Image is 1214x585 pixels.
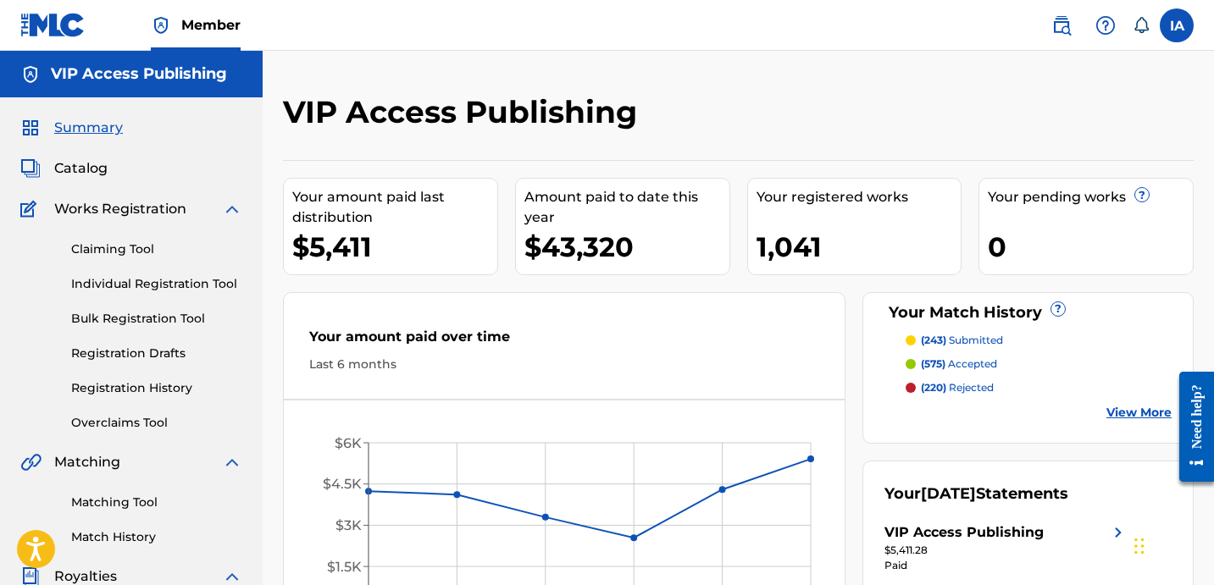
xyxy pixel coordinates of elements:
span: Works Registration [54,199,186,219]
tspan: $1.5K [327,559,362,575]
img: search [1051,15,1072,36]
img: Catalog [20,158,41,179]
img: right chevron icon [1108,522,1128,543]
h5: VIP Access Publishing [51,64,227,84]
tspan: $3K [335,517,362,533]
div: User Menu [1160,8,1194,42]
div: $5,411.28 [884,543,1128,558]
p: submitted [921,333,1003,348]
a: VIP Access Publishingright chevron icon$5,411.28Paid [884,522,1128,573]
div: Help [1089,8,1123,42]
a: Individual Registration Tool [71,275,242,293]
p: rejected [921,380,994,395]
a: Match History [71,528,242,546]
div: Your registered works [757,187,962,207]
span: Catalog [54,158,108,179]
a: SummarySummary [20,118,123,138]
a: CatalogCatalog [20,158,108,179]
span: ? [1135,188,1149,201]
span: (575) [921,357,945,370]
h2: VIP Access Publishing [283,93,646,131]
img: expand [222,452,242,472]
iframe: Resource Center [1167,358,1214,494]
div: Your amount paid last distribution [292,187,497,228]
div: 1,041 [757,228,962,266]
a: Overclaims Tool [71,414,242,432]
iframe: Chat Widget [1129,504,1214,585]
img: Matching [20,452,42,472]
span: Summary [54,118,123,138]
a: (220) rejected [906,380,1172,395]
span: ? [1051,302,1065,316]
img: Accounts [20,64,41,85]
a: Matching Tool [71,494,242,511]
img: Top Rightsholder [151,15,171,36]
span: [DATE] [921,484,976,503]
div: Amount paid to date this year [524,187,729,228]
tspan: $6K [335,435,362,451]
span: (220) [921,381,946,394]
div: Notifications [1133,17,1150,34]
img: Works Registration [20,199,42,219]
div: Your Match History [884,301,1172,324]
a: Claiming Tool [71,240,242,258]
div: $43,320 [524,228,729,266]
div: VIP Access Publishing [884,522,1044,543]
tspan: $4.5K [323,476,362,492]
div: Your amount paid over time [309,327,819,356]
div: $5,411 [292,228,497,266]
div: Your pending works [988,187,1193,207]
img: Summary [20,118,41,138]
img: help [1095,15,1116,36]
div: 0 [988,228,1193,266]
div: Drag [1134,521,1145,571]
div: Your Statements [884,483,1068,505]
a: Registration History [71,379,242,397]
a: (575) accepted [906,356,1172,372]
a: Public Search [1045,8,1078,42]
a: (243) submitted [906,333,1172,348]
span: Matching [54,452,120,472]
span: (243) [921,334,946,346]
div: Last 6 months [309,356,819,373]
p: accepted [921,356,997,372]
img: expand [222,199,242,219]
a: Bulk Registration Tool [71,310,242,328]
div: Paid [884,558,1128,573]
a: View More [1106,404,1172,422]
img: MLC Logo [20,13,86,37]
span: Member [181,15,241,35]
a: Registration Drafts [71,345,242,362]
